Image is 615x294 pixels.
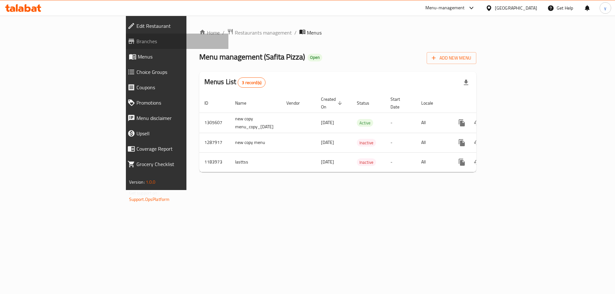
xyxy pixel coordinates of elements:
span: Restaurants management [235,29,292,36]
td: All [416,133,449,152]
span: ID [204,99,217,107]
li: / [294,29,297,36]
span: Created On [321,95,344,111]
span: Open [307,55,322,60]
button: Change Status [470,155,485,170]
span: Grocery Checklist [136,160,224,168]
td: - [385,113,416,133]
a: Choice Groups [122,64,229,80]
span: Active [357,119,373,127]
span: Menus [138,53,224,60]
span: Menus [307,29,322,36]
span: [DATE] [321,138,334,147]
div: Open [307,54,322,61]
div: Menu-management [425,4,465,12]
span: Branches [136,37,224,45]
a: Menu disclaimer [122,110,229,126]
button: more [454,135,470,150]
h2: Menus List [204,77,266,88]
a: Upsell [122,126,229,141]
span: Upsell [136,130,224,137]
th: Actions [449,93,521,113]
a: Edit Restaurant [122,18,229,34]
span: y [604,4,606,12]
span: Edit Restaurant [136,22,224,30]
span: Status [357,99,378,107]
span: Locale [421,99,441,107]
button: Change Status [470,135,485,150]
a: Branches [122,34,229,49]
span: Version: [129,178,145,186]
a: Restaurants management [227,28,292,37]
a: Coupons [122,80,229,95]
nav: breadcrumb [199,28,477,37]
a: Promotions [122,95,229,110]
span: Name [235,99,255,107]
span: [DATE] [321,158,334,166]
td: new copy menu_copy_[DATE] [230,113,281,133]
span: Menu management ( Safita Pizza ) [199,50,305,64]
span: Inactive [357,159,376,166]
table: enhanced table [199,93,521,172]
span: Vendor [286,99,308,107]
button: more [454,155,470,170]
button: Change Status [470,115,485,131]
td: - [385,133,416,152]
td: All [416,152,449,172]
button: Add New Menu [427,52,476,64]
span: Get support on: [129,189,159,197]
div: [GEOGRAPHIC_DATA] [495,4,537,12]
td: lasttss [230,152,281,172]
span: Coverage Report [136,145,224,153]
td: new copy menu [230,133,281,152]
td: All [416,113,449,133]
a: Coverage Report [122,141,229,156]
span: Inactive [357,139,376,147]
a: Menus [122,49,229,64]
a: Grocery Checklist [122,156,229,172]
a: Support.OpsPlatform [129,195,170,203]
button: more [454,115,470,131]
div: Export file [458,75,474,90]
div: Total records count [238,77,266,88]
span: Promotions [136,99,224,107]
td: - [385,152,416,172]
span: 3 record(s) [238,80,265,86]
span: Add New Menu [432,54,471,62]
span: Coupons [136,83,224,91]
span: Choice Groups [136,68,224,76]
span: [DATE] [321,118,334,127]
span: Start Date [390,95,408,111]
span: 1.0.0 [146,178,156,186]
span: Menu disclaimer [136,114,224,122]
